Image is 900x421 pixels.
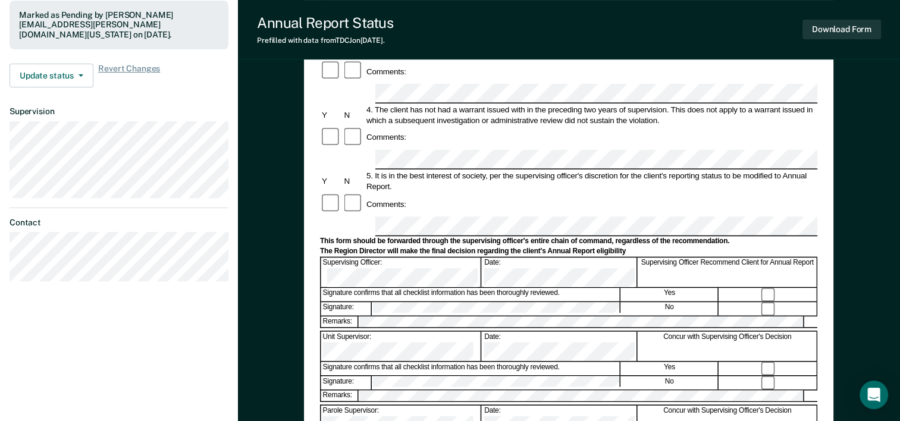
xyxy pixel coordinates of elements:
div: Signature confirms that all checklist information has been thoroughly reviewed. [321,288,620,301]
span: Revert Changes [98,64,160,87]
div: 5. It is in the best interest of society, per the supervising officer's discretion for the client... [365,171,817,192]
button: Update status [10,64,93,87]
div: Marked as Pending by [PERSON_NAME][EMAIL_ADDRESS][PERSON_NAME][DOMAIN_NAME][US_STATE] on [DATE]. [19,10,219,40]
div: N [343,109,365,120]
div: No [621,376,719,389]
div: Supervising Officer: [321,258,482,287]
div: 4. The client has not had a warrant issued with in the preceding two years of supervision. This d... [365,104,817,125]
div: Y [320,109,342,120]
div: Yes [621,288,719,301]
button: Download Form [802,20,881,39]
div: Remarks: [321,391,359,401]
div: Date: [482,258,637,287]
div: Date: [482,332,637,361]
dt: Supervision [10,106,228,117]
div: Comments: [365,132,408,143]
div: Yes [621,362,719,375]
div: Open Intercom Messenger [860,381,888,409]
div: Annual Report Status [257,14,393,32]
div: Supervising Officer Recommend Client for Annual Report [638,258,817,287]
div: This form should be forwarded through the supervising officer's entire chain of command, regardle... [320,237,817,246]
div: Concur with Supervising Officer's Decision [638,332,817,361]
dt: Contact [10,218,228,228]
div: Comments: [365,66,408,77]
div: Remarks: [321,316,359,327]
div: Y [320,176,342,187]
div: Signature: [321,302,372,315]
div: Unit Supervisor: [321,332,482,361]
div: Signature confirms that all checklist information has been thoroughly reviewed. [321,362,620,375]
div: No [621,302,719,315]
div: Signature: [321,376,372,389]
div: Prefilled with data from TDCJ on [DATE] . [257,36,393,45]
div: N [343,176,365,187]
div: The Region Director will make the final decision regarding the client's Annual Report eligibility [320,247,817,256]
div: Comments: [365,199,408,209]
